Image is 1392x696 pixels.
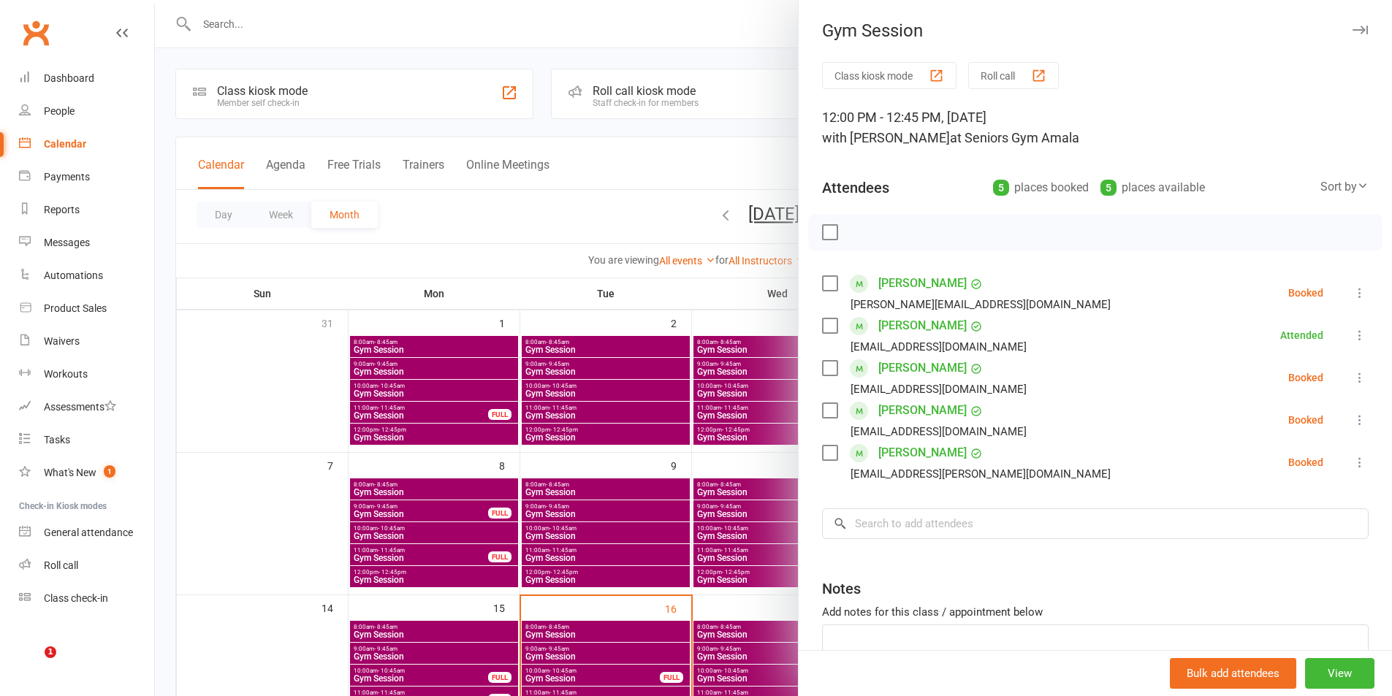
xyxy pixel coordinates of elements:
a: [PERSON_NAME] [878,314,967,337]
div: Automations [44,269,103,281]
button: Class kiosk mode [822,62,956,89]
a: Product Sales [19,292,154,325]
div: Payments [44,171,90,183]
div: General attendance [44,527,133,538]
a: Dashboard [19,62,154,95]
div: [EMAIL_ADDRESS][DOMAIN_NAME] [851,422,1027,441]
button: View [1305,658,1374,689]
div: Product Sales [44,302,107,314]
button: Bulk add attendees [1170,658,1296,689]
a: Messages [19,226,154,259]
a: Clubworx [18,15,54,51]
div: [EMAIL_ADDRESS][PERSON_NAME][DOMAIN_NAME] [851,464,1111,483]
span: 1 [104,465,115,478]
iframe: Intercom live chat [15,646,50,681]
a: What's New1 [19,456,154,489]
div: Notes [822,578,861,599]
button: Roll call [968,62,1059,89]
div: Attendees [822,177,889,198]
a: Automations [19,259,154,292]
a: Assessments [19,391,154,424]
div: Booked [1288,415,1323,425]
div: Assessments [44,401,116,413]
a: [PERSON_NAME] [878,272,967,295]
span: 1 [45,646,56,658]
a: Roll call [19,549,154,582]
a: Tasks [19,424,154,456]
div: Attended [1280,330,1323,340]
div: What's New [44,467,96,478]
div: [EMAIL_ADDRESS][DOMAIN_NAME] [851,380,1027,399]
a: Workouts [19,358,154,391]
div: Waivers [44,335,80,347]
div: Booked [1288,372,1323,383]
div: 5 [1100,180,1117,196]
input: Search to add attendees [822,508,1369,539]
div: Add notes for this class / appointment below [822,603,1369,621]
div: [EMAIL_ADDRESS][DOMAIN_NAME] [851,337,1027,356]
span: at Seniors Gym Amala [950,130,1079,145]
div: places booked [993,177,1089,198]
div: Booked [1288,457,1323,467]
div: Booked [1288,288,1323,298]
div: Sort by [1320,177,1369,196]
span: with [PERSON_NAME] [822,130,950,145]
div: People [44,105,75,117]
a: [PERSON_NAME] [878,441,967,464]
a: General attendance kiosk mode [19,516,154,549]
div: 5 [993,180,1009,196]
div: Roll call [44,559,78,571]
a: Reports [19,194,154,226]
div: Calendar [44,138,86,150]
div: places available [1100,177,1205,198]
div: Workouts [44,368,88,380]
div: [PERSON_NAME][EMAIL_ADDRESS][DOMAIN_NAME] [851,295,1111,314]
a: People [19,95,154,128]
div: Reports [44,204,80,215]
div: Messages [44,237,90,248]
a: Payments [19,161,154,194]
a: Class kiosk mode [19,582,154,615]
a: [PERSON_NAME] [878,356,967,380]
div: Gym Session [799,20,1392,41]
a: Calendar [19,128,154,161]
a: [PERSON_NAME] [878,399,967,422]
div: Class check-in [44,592,108,604]
a: Waivers [19,325,154,358]
div: Dashboard [44,72,94,84]
div: 12:00 PM - 12:45 PM, [DATE] [822,107,1369,148]
div: Tasks [44,434,70,445]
